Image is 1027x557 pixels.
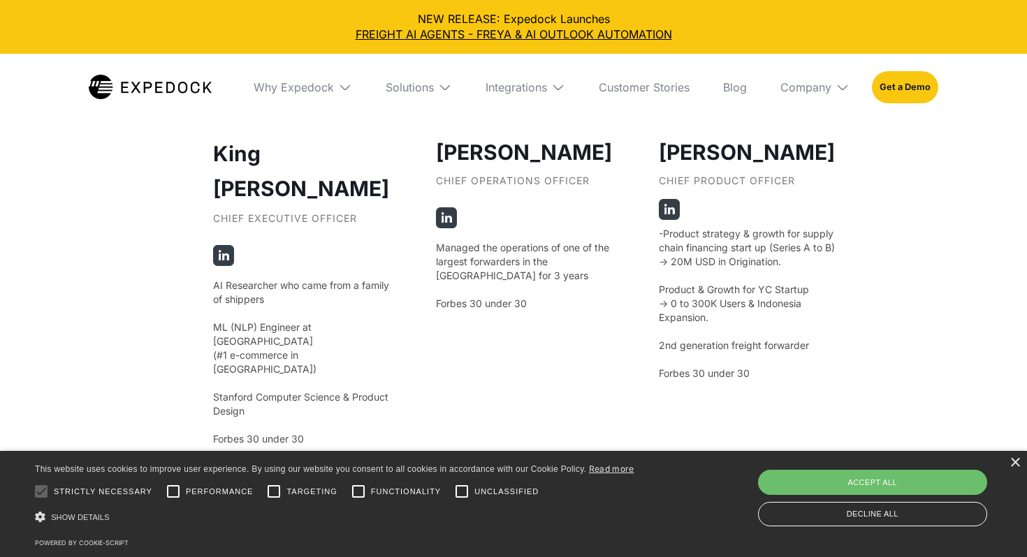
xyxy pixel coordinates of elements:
div: Accept all [758,470,988,495]
div: Company [769,54,861,121]
div: Chief Product Officer [659,175,835,199]
div: Integrations [474,54,576,121]
a: Get a Demo [872,71,938,103]
div: Company [780,80,831,94]
p: AI Researcher who came from a family of shippers ‍ ML (NLP) Engineer at [GEOGRAPHIC_DATA] (#1 e-c... [213,278,389,446]
span: Unclassified [474,486,539,498]
div: Solutions [386,80,434,94]
h2: King [PERSON_NAME] [213,136,389,206]
h3: [PERSON_NAME] [436,136,612,168]
span: This website uses cookies to improve user experience. By using our website you consent to all coo... [35,464,586,474]
p: -Product strategy & growth for supply chain financing start up (Series A to B) -> 20M USD in Orig... [659,227,835,380]
div: Chief Operations Officer [436,175,612,199]
iframe: Chat Widget [787,406,1027,557]
span: Functionality [371,486,441,498]
p: Managed the operations of one of the largest forwarders in the [GEOGRAPHIC_DATA] for 3 years Forb... [436,241,612,311]
h3: [PERSON_NAME] [659,136,835,168]
div: Why Expedock [242,54,363,121]
a: FREIGHT AI AGENTS - FREYA & AI OUTLOOK AUTOMATION [11,27,1016,42]
a: Powered by cookie-script [35,539,129,547]
a: Read more [589,463,634,474]
a: Blog [712,54,758,121]
div: Show details [35,507,634,527]
div: NEW RELEASE: Expedock Launches [11,11,1016,43]
span: Targeting [286,486,337,498]
a: Customer Stories [588,54,701,121]
span: Strictly necessary [54,486,152,498]
div: Chief Executive Officer [213,213,389,237]
span: Performance [186,486,254,498]
div: Decline all [758,502,988,526]
div: Solutions [374,54,463,121]
div: Integrations [486,80,547,94]
span: Show details [51,513,110,521]
div: Why Expedock [254,80,334,94]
